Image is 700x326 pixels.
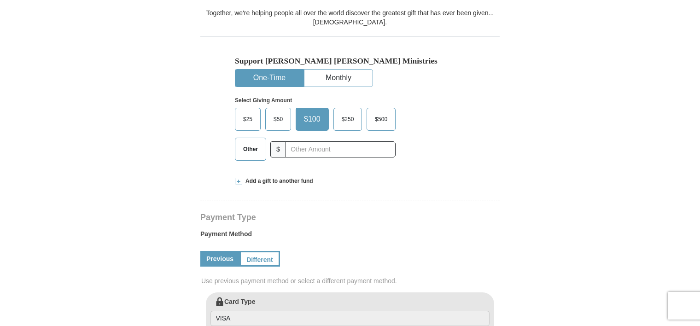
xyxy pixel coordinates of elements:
span: $500 [370,112,392,126]
h4: Payment Type [200,214,500,221]
a: Previous [200,251,239,267]
button: Monthly [304,70,373,87]
label: Payment Method [200,229,500,243]
input: Other Amount [286,141,396,157]
span: Use previous payment method or select a different payment method. [201,276,501,285]
span: $250 [337,112,359,126]
span: $50 [269,112,287,126]
span: Other [239,142,262,156]
span: Add a gift to another fund [242,177,313,185]
a: Different [239,251,280,267]
h5: Support [PERSON_NAME] [PERSON_NAME] Ministries [235,56,465,66]
span: $100 [299,112,325,126]
strong: Select Giving Amount [235,97,292,104]
button: One-Time [235,70,303,87]
div: Together, we're helping people all over the world discover the greatest gift that has ever been g... [200,8,500,27]
span: $ [270,141,286,157]
span: $25 [239,112,257,126]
